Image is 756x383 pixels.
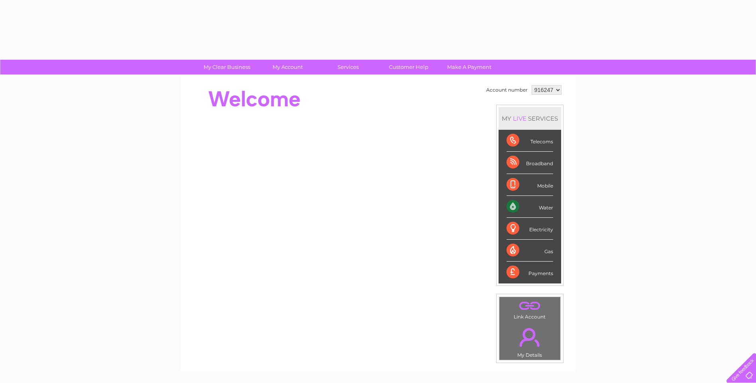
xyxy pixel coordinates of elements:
td: Link Account [499,297,561,322]
a: . [501,299,558,313]
div: Telecoms [507,130,553,152]
div: Mobile [507,174,553,196]
div: Payments [507,262,553,283]
a: Customer Help [376,60,442,74]
td: Account number [484,83,530,97]
div: Electricity [507,218,553,240]
td: My Details [499,321,561,360]
a: My Account [255,60,320,74]
div: Broadband [507,152,553,174]
a: Services [315,60,381,74]
div: Gas [507,240,553,262]
div: Water [507,196,553,218]
div: MY SERVICES [499,107,561,130]
a: . [501,323,558,351]
a: My Clear Business [194,60,260,74]
div: LIVE [511,115,528,122]
a: Make A Payment [436,60,502,74]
